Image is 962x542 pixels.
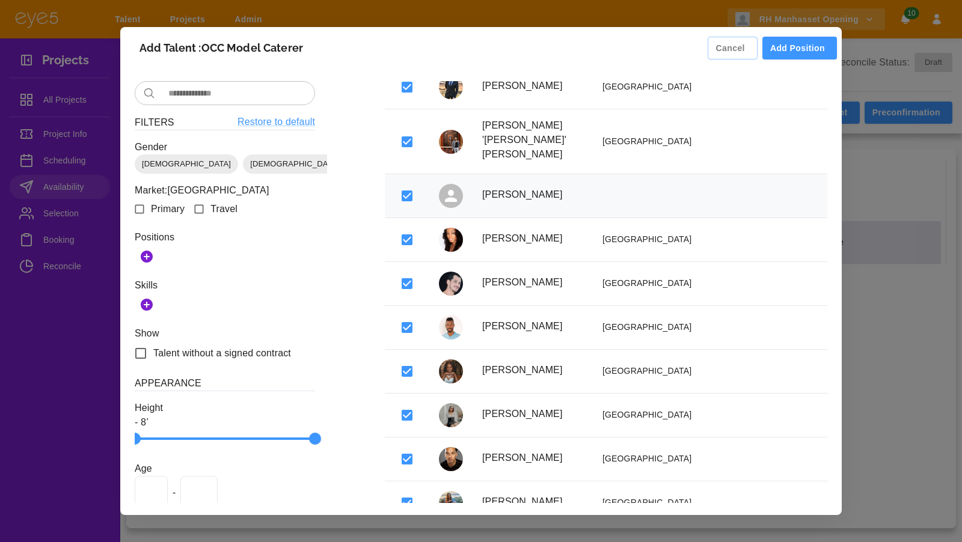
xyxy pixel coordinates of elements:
p: Age [135,461,315,476]
h6: Appearance [135,376,315,391]
div: [DEMOGRAPHIC_DATA] [243,154,346,174]
p: [PERSON_NAME] [482,495,583,509]
p: - 8’ [135,415,315,430]
p: Show [135,326,315,341]
img: Luis 'Omar' Ramirez [439,130,463,154]
p: Gender [135,140,315,154]
button: Cancel [708,37,758,60]
span: Primary [151,202,185,216]
button: Add Positions [135,245,159,269]
h6: Filters [135,115,174,130]
p: [PERSON_NAME] [482,319,583,333]
td: [GEOGRAPHIC_DATA] [593,350,719,394]
td: [GEOGRAPHIC_DATA] [593,481,719,525]
img: Logan Gagliardi [439,491,463,515]
td: [GEOGRAPHIC_DATA] [593,306,719,350]
div: [DEMOGRAPHIC_DATA] [135,154,238,174]
p: [PERSON_NAME] [482,187,583,202]
p: Positions [135,230,315,245]
img: Angela Star [439,228,463,252]
p: Market: [GEOGRAPHIC_DATA] [135,183,315,198]
button: Add Skills [135,293,159,317]
p: [PERSON_NAME] [482,451,583,465]
img: Theresia Rogers [439,403,463,427]
img: Nelson Chalas [439,447,463,471]
p: [PERSON_NAME] [482,407,583,421]
img: Renier Garnier [439,272,463,296]
p: [PERSON_NAME] [482,231,583,246]
p: [PERSON_NAME] [482,275,583,290]
button: Add Position [762,37,837,60]
h2: Add Talent : OCC Model Caterer [125,32,317,64]
p: Skills [135,278,315,293]
p: [PERSON_NAME] '[PERSON_NAME]' [PERSON_NAME] [482,118,583,162]
p: [PERSON_NAME] [482,363,583,377]
span: - [173,486,176,500]
span: [DEMOGRAPHIC_DATA] [243,158,346,170]
p: [PERSON_NAME] [482,79,583,93]
td: [GEOGRAPHIC_DATA] [593,218,719,262]
span: Travel [210,202,237,216]
img: Oscar Miranda [439,75,463,99]
td: [GEOGRAPHIC_DATA] [593,65,719,109]
span: [DEMOGRAPHIC_DATA] [135,158,238,170]
td: [GEOGRAPHIC_DATA] [593,394,719,437]
p: Height [135,401,315,415]
img: Chaniel Andran [439,315,463,340]
td: [GEOGRAPHIC_DATA] [593,109,719,174]
span: Talent without a signed contract [153,346,291,361]
a: Restore to default [237,115,315,130]
td: [GEOGRAPHIC_DATA] [593,437,719,481]
td: [GEOGRAPHIC_DATA] [593,262,719,306]
img: Tresanne Bonnick [439,359,463,383]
